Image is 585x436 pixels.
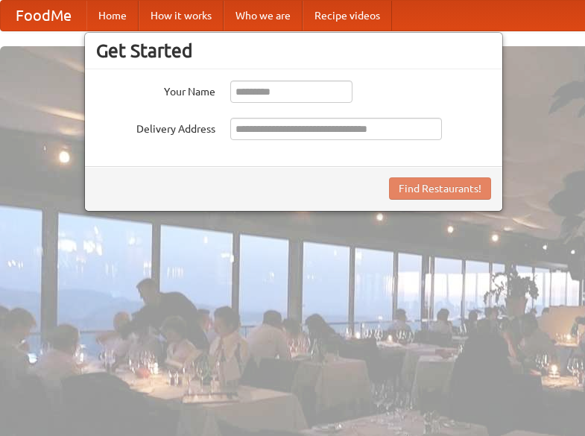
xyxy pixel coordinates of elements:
[303,1,392,31] a: Recipe videos
[139,1,224,31] a: How it works
[1,1,86,31] a: FoodMe
[96,80,215,99] label: Your Name
[224,1,303,31] a: Who we are
[96,40,491,62] h3: Get Started
[96,118,215,136] label: Delivery Address
[389,177,491,200] button: Find Restaurants!
[86,1,139,31] a: Home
